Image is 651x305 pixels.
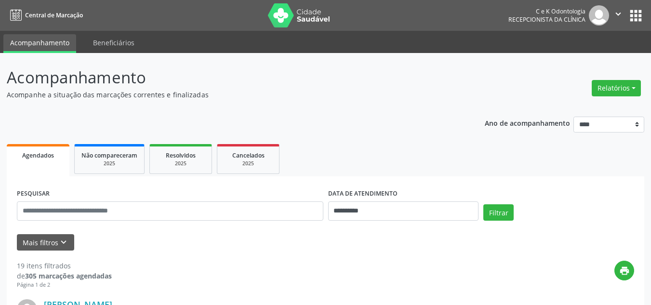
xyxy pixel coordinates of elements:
[3,34,76,53] a: Acompanhamento
[25,11,83,19] span: Central de Marcação
[17,234,74,251] button: Mais filtroskeyboard_arrow_down
[609,5,627,26] button: 
[17,186,50,201] label: PESQUISAR
[619,265,630,276] i: print
[483,204,514,221] button: Filtrar
[7,7,83,23] a: Central de Marcação
[58,237,69,248] i: keyboard_arrow_down
[485,117,570,129] p: Ano de acompanhamento
[592,80,641,96] button: Relatórios
[25,271,112,280] strong: 305 marcações agendadas
[17,261,112,271] div: 19 itens filtrados
[613,9,624,19] i: 
[81,151,137,159] span: Não compareceram
[7,66,453,90] p: Acompanhamento
[224,160,272,167] div: 2025
[22,151,54,159] span: Agendados
[614,261,634,280] button: print
[589,5,609,26] img: img
[7,90,453,100] p: Acompanhe a situação das marcações correntes e finalizadas
[232,151,265,159] span: Cancelados
[508,15,585,24] span: Recepcionista da clínica
[328,186,398,201] label: DATA DE ATENDIMENTO
[81,160,137,167] div: 2025
[17,281,112,289] div: Página 1 de 2
[86,34,141,51] a: Beneficiários
[157,160,205,167] div: 2025
[627,7,644,24] button: apps
[17,271,112,281] div: de
[508,7,585,15] div: C e K Odontologia
[166,151,196,159] span: Resolvidos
